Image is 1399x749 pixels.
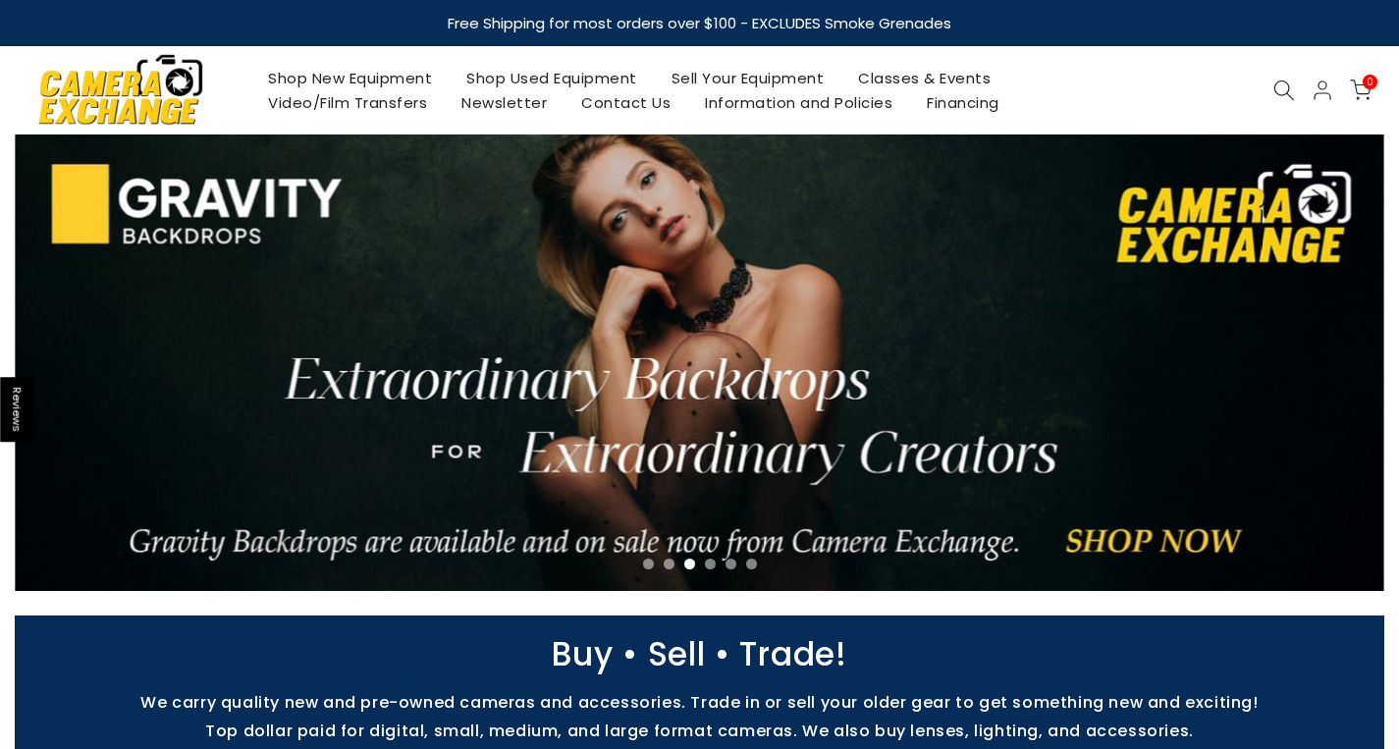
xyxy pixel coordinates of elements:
a: Sell Your Equipment [654,66,841,90]
li: Page dot 6 [746,559,757,569]
a: Contact Us [565,90,688,115]
a: Video/Film Transfers [251,90,445,115]
a: Classes & Events [841,66,1008,90]
a: Information and Policies [688,90,910,115]
li: Page dot 3 [684,559,695,569]
a: Shop Used Equipment [450,66,655,90]
p: Top dollar paid for digital, small, medium, and large format cameras. We also buy lenses, lightin... [5,722,1394,740]
p: Buy • Sell • Trade! [5,645,1394,664]
a: Shop New Equipment [251,66,450,90]
a: 0 [1350,80,1372,101]
a: Financing [910,90,1017,115]
li: Page dot 5 [726,559,736,569]
a: Newsletter [445,90,565,115]
li: Page dot 2 [664,559,674,569]
p: We carry quality new and pre-owned cameras and accessories. Trade in or sell your older gear to g... [5,693,1394,712]
li: Page dot 1 [643,559,654,569]
strong: Free Shipping for most orders over $100 - EXCLUDES Smoke Grenades [448,13,951,33]
span: 0 [1363,75,1377,89]
li: Page dot 4 [705,559,716,569]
